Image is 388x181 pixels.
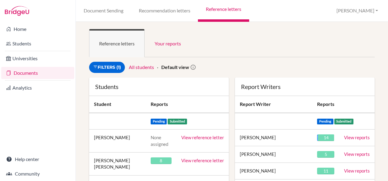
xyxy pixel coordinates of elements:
[235,146,312,163] td: [PERSON_NAME]
[241,84,369,90] div: Report Writers
[334,5,381,16] button: [PERSON_NAME]
[1,23,74,35] a: Home
[151,119,167,124] span: Pending
[344,151,370,157] a: View reports
[317,168,334,174] div: 11
[235,163,312,179] td: [PERSON_NAME]
[145,29,191,57] a: Your reports
[168,119,187,124] span: Submitted
[151,157,172,164] div: 8
[334,119,354,124] span: Submitted
[317,119,333,124] span: Pending
[146,96,229,113] th: Reports
[89,130,146,153] td: [PERSON_NAME]
[5,6,29,16] img: Bridge-U
[235,130,312,146] td: [PERSON_NAME]
[344,168,370,173] a: View reports
[181,158,224,163] a: View reference letter
[344,135,370,140] a: View reports
[181,135,224,140] a: View reference letter
[95,84,223,90] div: Students
[161,64,189,70] strong: Default view
[129,64,154,70] a: All students
[235,96,312,113] th: Report Writer
[312,96,339,113] th: Reports
[1,67,74,79] a: Documents
[317,151,334,158] div: 5
[1,82,74,94] a: Analytics
[1,168,74,180] a: Community
[317,134,318,141] div: 1
[1,38,74,50] a: Students
[89,62,125,73] a: Filters (1)
[89,96,146,113] th: Student
[1,52,74,64] a: Universities
[89,29,145,57] a: Reference letters
[1,153,74,165] a: Help center
[151,135,168,146] span: None assigned
[318,134,334,141] div: 14
[89,152,146,175] td: [PERSON_NAME] [PERSON_NAME]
